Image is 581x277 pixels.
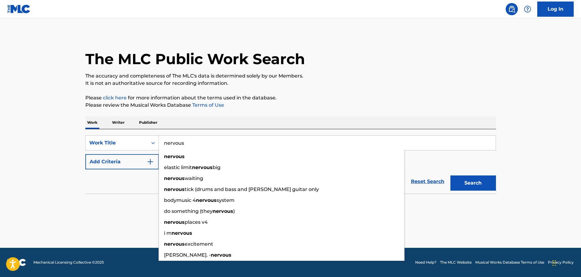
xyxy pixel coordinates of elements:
p: Work [85,116,99,129]
p: The accuracy and completeness of The MLC's data is determined solely by our Members. [85,72,496,80]
div: Help [521,3,534,15]
img: help [524,5,531,13]
div: Work Title [89,139,144,147]
span: do something (they [164,208,213,214]
span: big [213,164,220,170]
strong: nervous [211,252,231,258]
strong: nervous [164,186,185,192]
a: Log In [537,2,574,17]
strong: nervous [196,197,217,203]
strong: nervous [172,230,192,236]
div: Drag [552,254,556,272]
p: Please for more information about the terms used in the database. [85,94,496,102]
span: i m [164,230,172,236]
span: bodymusic 4 [164,197,196,203]
button: Search [450,175,496,191]
p: Writer [110,116,126,129]
a: The MLC Website [440,260,472,265]
p: Publisher [137,116,159,129]
button: Add Criteria [85,154,159,169]
strong: nervous [213,208,233,214]
a: click here [103,95,127,101]
span: excitement [185,241,213,247]
span: Mechanical Licensing Collective © 2025 [33,260,104,265]
strong: nervous [164,175,185,181]
span: ) [233,208,235,214]
p: It is not an authoritative source for recording information. [85,80,496,87]
p: Please review the Musical Works Database [85,102,496,109]
strong: nervous [192,164,213,170]
a: Need Help? [415,260,436,265]
a: Terms of Use [191,102,224,108]
span: waiting [185,175,203,181]
img: MLC Logo [7,5,31,13]
img: 9d2ae6d4665cec9f34b9.svg [147,158,154,165]
form: Search Form [85,135,496,194]
strong: nervous [164,219,185,225]
img: logo [7,259,26,266]
strong: nervous [164,154,185,159]
a: Musical Works Database Terms of Use [475,260,544,265]
span: tick (drums and bass and [PERSON_NAME] guitar only [185,186,319,192]
h1: The MLC Public Work Search [85,50,305,68]
img: search [508,5,515,13]
a: Public Search [506,3,518,15]
a: Reset Search [408,175,447,188]
iframe: Chat Widget [551,248,581,277]
span: elastic limit [164,164,192,170]
span: system [217,197,234,203]
strong: nervous [164,241,185,247]
span: [PERSON_NAME]. - [164,252,211,258]
span: places v4 [185,219,208,225]
a: Privacy Policy [548,260,574,265]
